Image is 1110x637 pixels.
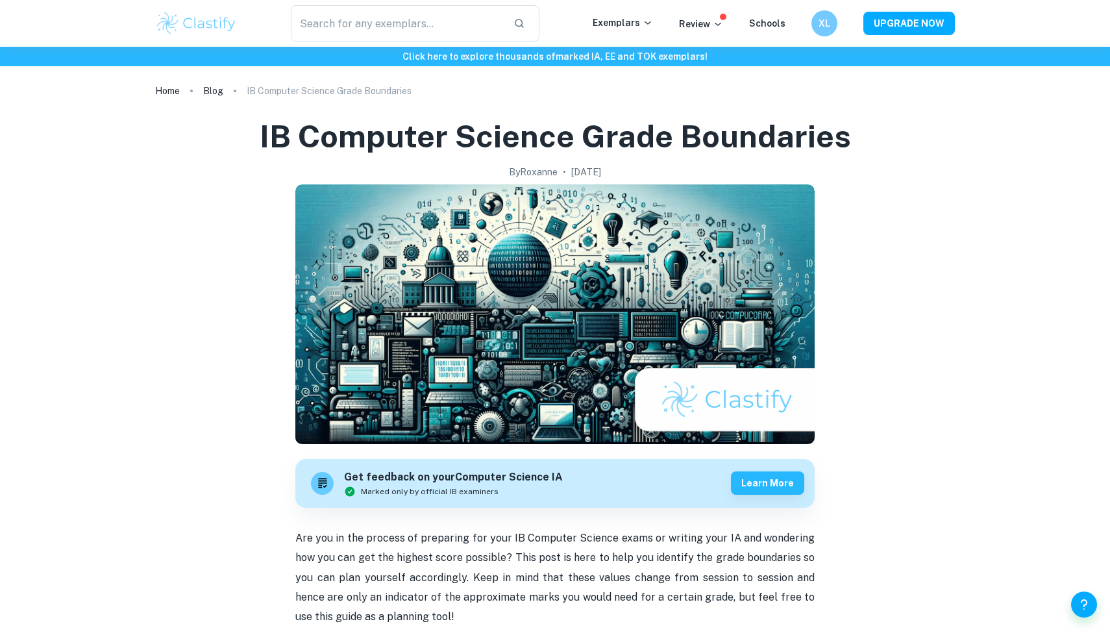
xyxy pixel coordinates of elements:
p: IB Computer Science Grade Boundaries [247,84,412,98]
a: Blog [203,82,223,100]
h2: [DATE] [571,165,601,179]
a: Home [155,82,180,100]
img: Clastify logo [155,10,238,36]
p: • [563,165,566,179]
h6: Click here to explore thousands of marked IA, EE and TOK exemplars ! [3,49,1107,64]
h2: By Roxanne [509,165,558,179]
span: Marked only by official IB examiners [361,486,499,497]
a: Schools [749,18,785,29]
input: Search for any exemplars... [291,5,503,42]
img: IB Computer Science Grade Boundaries cover image [295,184,815,444]
h6: Get feedback on your Computer Science IA [344,469,563,486]
button: Learn more [731,471,804,495]
p: Exemplars [593,16,653,30]
button: UPGRADE NOW [863,12,955,35]
a: Get feedback on yourComputer Science IAMarked only by official IB examinersLearn more [295,459,815,508]
p: Review [679,17,723,31]
p: Are you in the process of preparing for your IB Computer Science exams or writing your IA and won... [295,529,815,627]
h1: IB Computer Science Grade Boundaries [260,116,851,157]
h6: XL [817,16,832,31]
button: Help and Feedback [1071,592,1097,618]
button: XL [811,10,837,36]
